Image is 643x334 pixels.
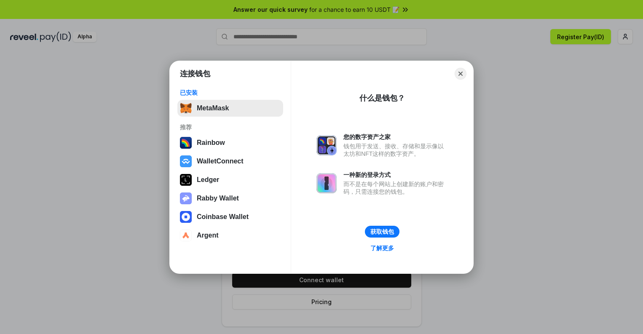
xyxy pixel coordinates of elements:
img: svg+xml,%3Csvg%20xmlns%3D%22http%3A%2F%2Fwww.w3.org%2F2000%2Fsvg%22%20fill%3D%22none%22%20viewBox... [180,192,192,204]
button: Ledger [177,171,283,188]
img: svg+xml,%3Csvg%20width%3D%22120%22%20height%3D%22120%22%20viewBox%3D%220%200%20120%20120%22%20fil... [180,137,192,149]
button: Argent [177,227,283,244]
img: svg+xml,%3Csvg%20xmlns%3D%22http%3A%2F%2Fwww.w3.org%2F2000%2Fsvg%22%20fill%3D%22none%22%20viewBox... [316,173,337,193]
button: MetaMask [177,100,283,117]
img: svg+xml,%3Csvg%20fill%3D%22none%22%20height%3D%2233%22%20viewBox%3D%220%200%2035%2033%22%20width%... [180,102,192,114]
img: svg+xml,%3Csvg%20width%3D%2228%22%20height%3D%2228%22%20viewBox%3D%220%200%2028%2028%22%20fill%3D... [180,211,192,223]
div: 您的数字资产之家 [343,133,448,141]
button: Rainbow [177,134,283,151]
button: Rabby Wallet [177,190,283,207]
div: 获取钱包 [370,228,394,235]
button: 获取钱包 [365,226,399,238]
div: 而不是在每个网站上创建新的账户和密码，只需连接您的钱包。 [343,180,448,195]
img: svg+xml,%3Csvg%20xmlns%3D%22http%3A%2F%2Fwww.w3.org%2F2000%2Fsvg%22%20fill%3D%22none%22%20viewBox... [316,135,337,155]
h1: 连接钱包 [180,69,210,79]
div: Argent [197,232,219,239]
button: WalletConnect [177,153,283,170]
div: 了解更多 [370,244,394,252]
div: Coinbase Wallet [197,213,249,221]
div: Rainbow [197,139,225,147]
div: Ledger [197,176,219,184]
img: svg+xml,%3Csvg%20width%3D%2228%22%20height%3D%2228%22%20viewBox%3D%220%200%2028%2028%22%20fill%3D... [180,230,192,241]
img: svg+xml,%3Csvg%20width%3D%2228%22%20height%3D%2228%22%20viewBox%3D%220%200%2028%2028%22%20fill%3D... [180,155,192,167]
div: 什么是钱包？ [359,93,405,103]
img: svg+xml,%3Csvg%20xmlns%3D%22http%3A%2F%2Fwww.w3.org%2F2000%2Fsvg%22%20width%3D%2228%22%20height%3... [180,174,192,186]
div: 推荐 [180,123,281,131]
div: 已安装 [180,89,281,96]
div: 钱包用于发送、接收、存储和显示像以太坊和NFT这样的数字资产。 [343,142,448,158]
button: Close [455,68,466,80]
div: MetaMask [197,104,229,112]
button: Coinbase Wallet [177,208,283,225]
a: 了解更多 [365,243,399,254]
div: WalletConnect [197,158,244,165]
div: 一种新的登录方式 [343,171,448,179]
div: Rabby Wallet [197,195,239,202]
